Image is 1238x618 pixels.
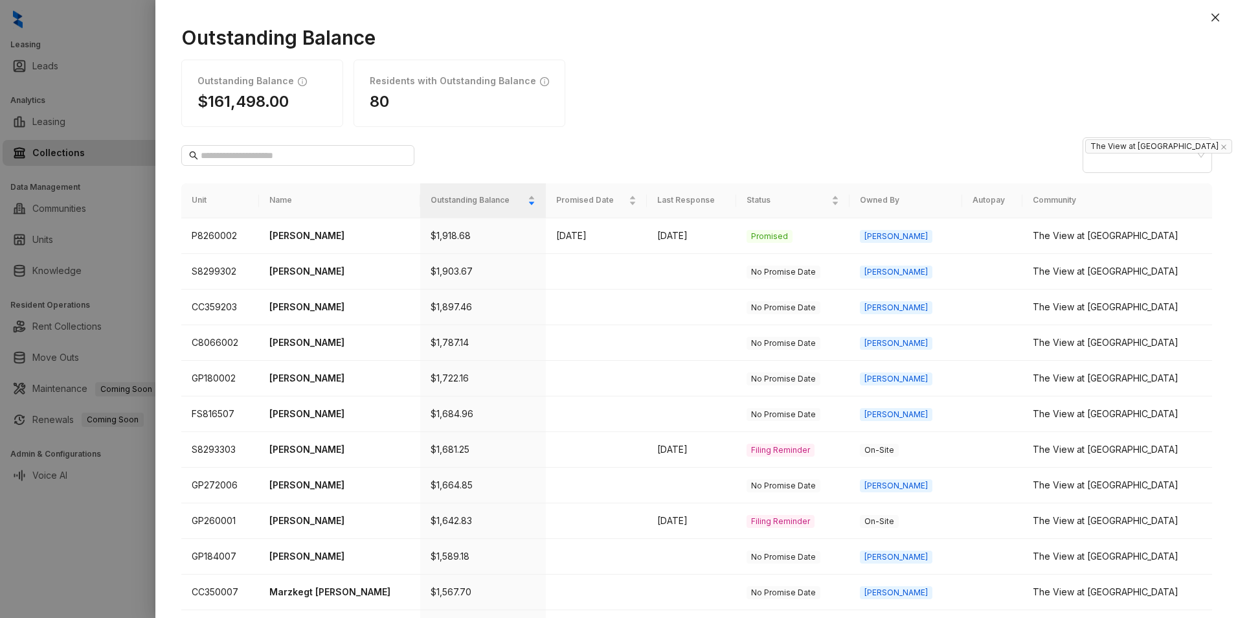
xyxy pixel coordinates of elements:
td: $1,589.18 [420,539,546,575]
span: No Promise Date [747,301,820,314]
span: Status [747,194,829,207]
td: C8066002 [181,325,259,361]
span: No Promise Date [747,408,820,421]
span: No Promise Date [747,586,820,599]
div: The View at [GEOGRAPHIC_DATA] [1033,336,1202,350]
td: FS816507 [181,396,259,432]
p: [PERSON_NAME] [269,264,411,279]
span: [PERSON_NAME] [860,551,932,564]
span: On-Site [860,515,899,528]
span: No Promise Date [747,479,820,492]
td: [DATE] [647,432,736,468]
td: $1,664.85 [420,468,546,503]
td: CC350007 [181,575,259,610]
td: $1,918.68 [420,218,546,254]
div: The View at [GEOGRAPHIC_DATA] [1033,371,1202,385]
th: Owned By [850,183,962,218]
span: No Promise Date [747,551,820,564]
td: GP272006 [181,468,259,503]
p: Marzkegt [PERSON_NAME] [269,585,411,599]
td: $1,903.67 [420,254,546,290]
td: GP260001 [181,503,259,539]
div: The View at [GEOGRAPHIC_DATA] [1033,514,1202,528]
button: Close [1208,10,1223,25]
span: [PERSON_NAME] [860,266,932,279]
td: $1,567.70 [420,575,546,610]
td: GP184007 [181,539,259,575]
td: $1,684.96 [420,396,546,432]
span: No Promise Date [747,266,820,279]
p: [PERSON_NAME] [269,336,411,350]
th: Unit [181,183,259,218]
span: [PERSON_NAME] [860,372,932,385]
h1: 80 [370,92,549,111]
p: [PERSON_NAME] [269,549,411,564]
h1: Residents with Outstanding Balance [370,76,536,87]
th: Status [736,183,850,218]
p: [PERSON_NAME] [269,229,411,243]
span: search [189,151,198,160]
span: Filing Reminder [747,444,815,457]
span: [PERSON_NAME] [860,586,932,599]
span: Promised [747,230,793,243]
span: No Promise Date [747,337,820,350]
span: [PERSON_NAME] [860,301,932,314]
th: Community [1022,183,1212,218]
p: [PERSON_NAME] [269,300,411,314]
td: S8299302 [181,254,259,290]
th: Promised Date [546,183,647,218]
td: P8260002 [181,218,259,254]
span: No Promise Date [747,372,820,385]
div: The View at [GEOGRAPHIC_DATA] [1033,407,1202,421]
th: Name [259,183,421,218]
td: $1,897.46 [420,290,546,325]
span: info-circle [540,76,549,87]
td: GP180002 [181,361,259,396]
p: [PERSON_NAME] [269,442,411,457]
span: [PERSON_NAME] [860,479,932,492]
td: CC359203 [181,290,259,325]
div: The View at [GEOGRAPHIC_DATA] [1033,442,1202,457]
span: close [1221,144,1227,150]
p: [PERSON_NAME] [269,478,411,492]
div: The View at [GEOGRAPHIC_DATA] [1033,549,1202,564]
p: [PERSON_NAME] [269,407,411,421]
span: Outstanding Balance [431,194,525,207]
div: The View at [GEOGRAPHIC_DATA] [1033,300,1202,314]
div: The View at [GEOGRAPHIC_DATA] [1033,478,1202,492]
span: The View at [GEOGRAPHIC_DATA] [1085,139,1232,154]
span: Promised Date [556,194,626,207]
td: $1,642.83 [420,503,546,539]
span: On-Site [860,444,899,457]
td: $1,787.14 [420,325,546,361]
p: [PERSON_NAME] [269,371,411,385]
td: $1,681.25 [420,432,546,468]
span: [PERSON_NAME] [860,408,932,421]
span: Filing Reminder [747,515,815,528]
td: [DATE] [647,503,736,539]
span: info-circle [298,76,307,87]
td: $1,722.16 [420,361,546,396]
span: [PERSON_NAME] [860,337,932,350]
p: [PERSON_NAME] [269,514,411,528]
th: Autopay [962,183,1022,218]
td: [DATE] [546,218,647,254]
h1: Outstanding Balance [181,26,1212,49]
span: close [1210,12,1221,23]
h1: Outstanding Balance [197,76,294,87]
div: The View at [GEOGRAPHIC_DATA] [1033,229,1202,243]
div: The View at [GEOGRAPHIC_DATA] [1033,264,1202,279]
div: The View at [GEOGRAPHIC_DATA] [1033,585,1202,599]
h1: $161,498.00 [197,92,327,111]
td: [DATE] [647,218,736,254]
span: [PERSON_NAME] [860,230,932,243]
th: Last Response [647,183,736,218]
td: S8293303 [181,432,259,468]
